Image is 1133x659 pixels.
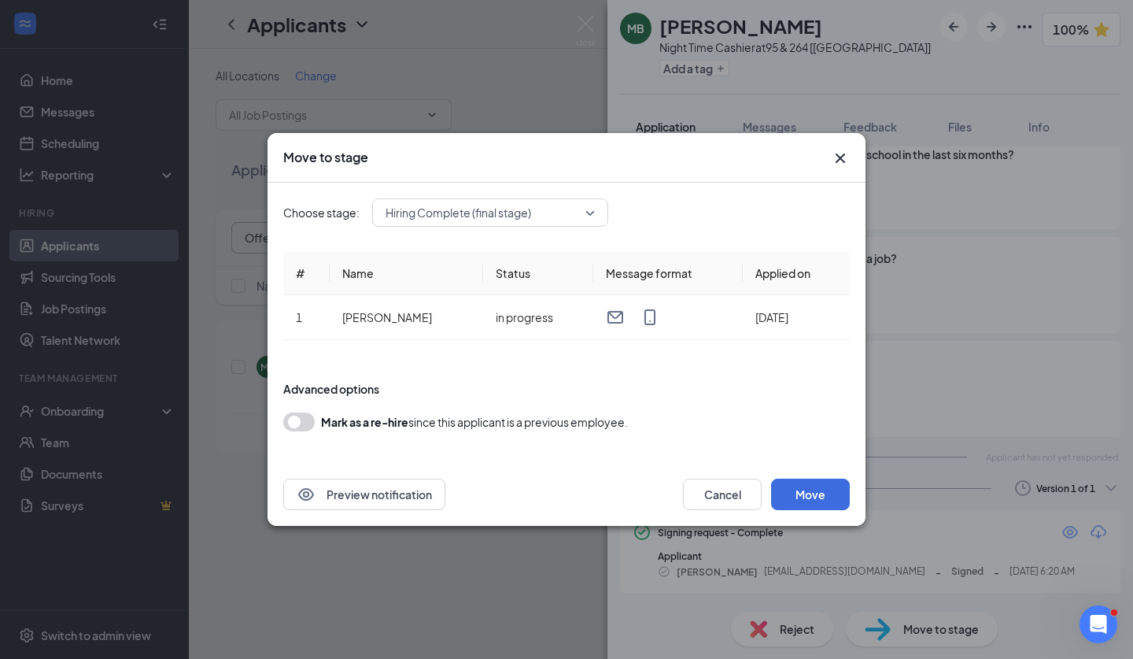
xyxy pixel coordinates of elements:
[771,479,850,510] button: Move
[297,485,316,504] svg: Eye
[283,479,445,510] button: EyePreview notification
[831,149,850,168] svg: Cross
[683,479,762,510] button: Cancel
[831,149,850,168] button: Close
[283,381,850,397] div: Advanced options
[283,204,360,221] span: Choose stage:
[330,295,483,340] td: [PERSON_NAME]
[593,252,743,295] th: Message format
[330,252,483,295] th: Name
[743,295,850,340] td: [DATE]
[321,413,628,431] div: since this applicant is a previous employee.
[386,201,531,224] span: Hiring Complete (final stage)
[640,308,659,327] svg: MobileSms
[743,252,850,295] th: Applied on
[483,295,593,340] td: in progress
[483,252,593,295] th: Status
[606,308,625,327] svg: Email
[283,149,368,166] h3: Move to stage
[321,415,408,429] b: Mark as a re-hire
[283,252,330,295] th: #
[1079,605,1117,643] iframe: Intercom live chat
[296,310,302,324] span: 1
